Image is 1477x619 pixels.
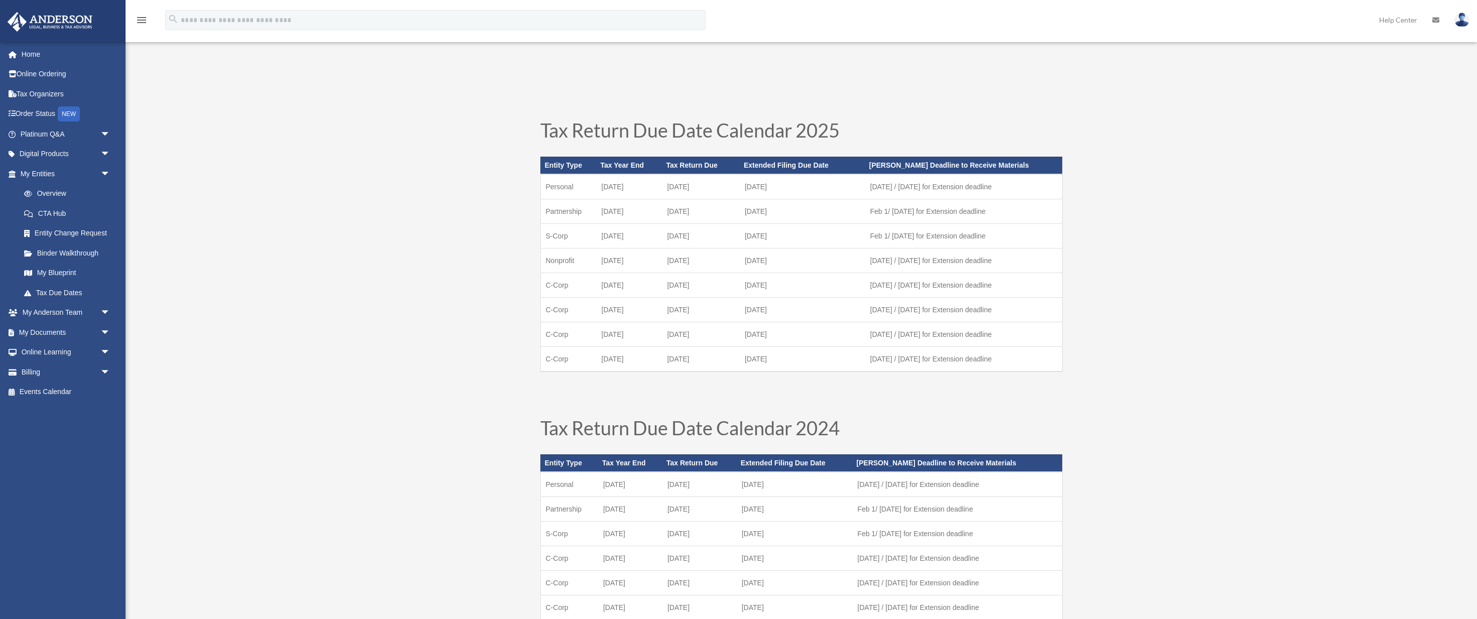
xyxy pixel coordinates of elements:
td: S-Corp [540,521,598,546]
td: [DATE] [662,497,737,521]
td: [DATE] / [DATE] for Extension deadline [865,174,1062,199]
td: [DATE] [662,223,740,248]
h1: Tax Return Due Date Calendar 2024 [540,418,1063,442]
a: CTA Hub [14,203,126,223]
th: Extended Filing Due Date [740,157,865,174]
i: menu [136,14,148,26]
td: Feb 1/ [DATE] for Extension deadline [852,497,1062,521]
td: [DATE] [598,546,662,570]
span: arrow_drop_down [100,362,121,383]
td: [DATE] / [DATE] for Extension deadline [852,546,1062,570]
td: Feb 1/ [DATE] for Extension deadline [852,521,1062,546]
td: [DATE] / [DATE] for Extension deadline [865,273,1062,297]
div: NEW [58,106,80,121]
td: [DATE] [740,248,865,273]
td: C-Corp [540,322,597,346]
a: Tax Due Dates [14,283,121,303]
td: Personal [540,174,597,199]
td: [DATE] [737,546,853,570]
a: Overview [14,184,126,204]
td: [DATE] [597,322,662,346]
img: Anderson Advisors Platinum Portal [5,12,95,32]
th: Tax Return Due [662,454,737,471]
td: [DATE] [740,297,865,322]
td: C-Corp [540,297,597,322]
td: C-Corp [540,273,597,297]
td: [DATE] [662,546,737,570]
td: [DATE] [740,223,865,248]
th: Tax Return Due [662,157,740,174]
a: Order StatusNEW [7,104,126,125]
a: Digital Productsarrow_drop_down [7,144,126,164]
td: [DATE] [662,248,740,273]
td: [DATE] [597,273,662,297]
td: [DATE] [740,346,865,372]
a: Billingarrow_drop_down [7,362,126,382]
th: [PERSON_NAME] Deadline to Receive Materials [865,157,1062,174]
td: [DATE] [598,570,662,595]
td: [DATE] [662,273,740,297]
td: [DATE] [597,297,662,322]
a: My Blueprint [14,263,126,283]
td: C-Corp [540,546,598,570]
td: [DATE] [662,570,737,595]
span: arrow_drop_down [100,303,121,323]
span: arrow_drop_down [100,144,121,165]
h1: Tax Return Due Date Calendar 2025 [540,120,1063,145]
td: C-Corp [540,570,598,595]
td: [DATE] [740,273,865,297]
a: Binder Walkthrough [14,243,126,263]
td: [DATE] [737,472,853,497]
a: Entity Change Request [14,223,126,243]
span: arrow_drop_down [100,342,121,363]
th: Entity Type [540,454,598,471]
a: My Entitiesarrow_drop_down [7,164,126,184]
a: Events Calendar [7,382,126,402]
td: [DATE] [597,223,662,248]
td: [DATE] [662,199,740,223]
td: [DATE] [662,472,737,497]
td: [DATE] [662,521,737,546]
td: [DATE] [662,322,740,346]
td: [DATE] / [DATE] for Extension deadline [865,346,1062,372]
td: C-Corp [540,346,597,372]
td: Partnership [540,199,597,223]
td: [DATE] [740,199,865,223]
a: Home [7,44,126,64]
td: [DATE] [662,297,740,322]
td: [DATE] / [DATE] for Extension deadline [865,297,1062,322]
td: Nonprofit [540,248,597,273]
th: Extended Filing Due Date [737,454,853,471]
td: [DATE] [740,174,865,199]
td: [DATE] [737,570,853,595]
td: [DATE] / [DATE] for Extension deadline [865,248,1062,273]
th: Entity Type [540,157,597,174]
td: [DATE] [737,521,853,546]
th: Tax Year End [597,157,662,174]
td: [DATE] [737,497,853,521]
td: Partnership [540,497,598,521]
span: arrow_drop_down [100,322,121,343]
th: [PERSON_NAME] Deadline to Receive Materials [852,454,1062,471]
td: S-Corp [540,223,597,248]
td: [DATE] / [DATE] for Extension deadline [852,570,1062,595]
td: [DATE] [597,174,662,199]
a: Online Ordering [7,64,126,84]
td: [DATE] [598,472,662,497]
th: Tax Year End [598,454,662,471]
i: search [168,14,179,25]
td: [DATE] [598,521,662,546]
td: [DATE] / [DATE] for Extension deadline [865,322,1062,346]
td: Personal [540,472,598,497]
td: [DATE] [598,497,662,521]
a: My Anderson Teamarrow_drop_down [7,303,126,323]
a: Tax Organizers [7,84,126,104]
a: My Documentsarrow_drop_down [7,322,126,342]
td: Feb 1/ [DATE] for Extension deadline [865,199,1062,223]
td: [DATE] [597,199,662,223]
a: Platinum Q&Aarrow_drop_down [7,124,126,144]
a: Online Learningarrow_drop_down [7,342,126,362]
td: Feb 1/ [DATE] for Extension deadline [865,223,1062,248]
td: [DATE] [662,174,740,199]
td: [DATE] [597,248,662,273]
